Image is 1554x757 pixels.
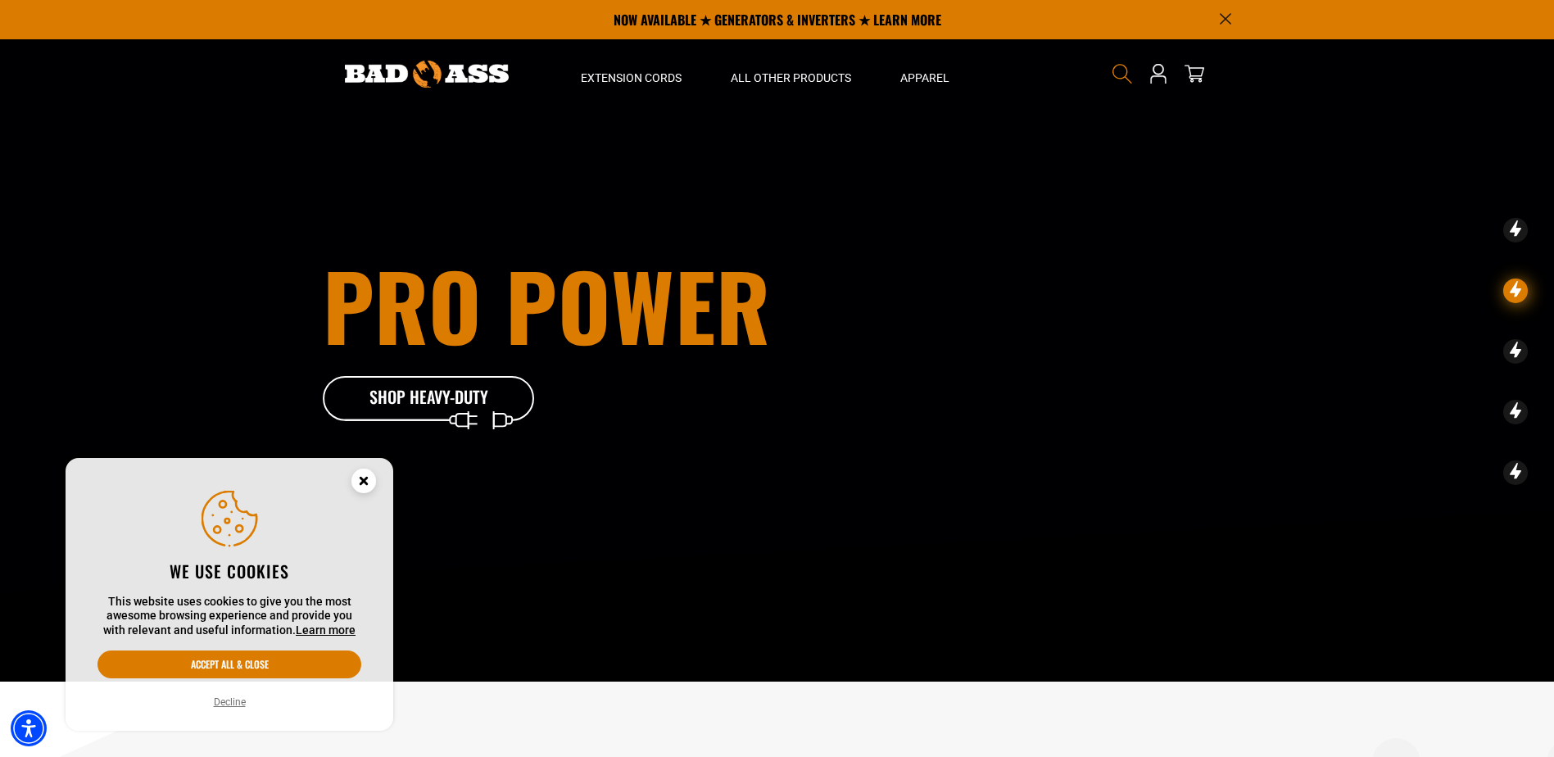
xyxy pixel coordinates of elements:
[11,710,47,746] div: Accessibility Menu
[876,39,974,108] summary: Apparel
[1109,61,1135,87] summary: Search
[900,70,949,85] span: Apparel
[97,595,361,638] p: This website uses cookies to give you the most awesome browsing experience and provide you with r...
[97,560,361,582] h2: We use cookies
[334,458,393,509] button: Close this option
[731,70,851,85] span: All Other Products
[1181,64,1207,84] a: cart
[97,650,361,678] button: Accept all & close
[296,623,356,637] a: This website uses cookies to give you the most awesome browsing experience and provide you with r...
[323,376,536,422] a: Shop Heavy-Duty
[66,458,393,732] aside: Cookie Consent
[556,39,706,108] summary: Extension Cords
[345,61,509,88] img: Bad Ass Extension Cords
[581,70,682,85] span: Extension Cords
[1145,39,1171,108] a: Open this option
[706,39,876,108] summary: All Other Products
[209,694,251,710] button: Decline
[323,260,868,350] h1: Pro Power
